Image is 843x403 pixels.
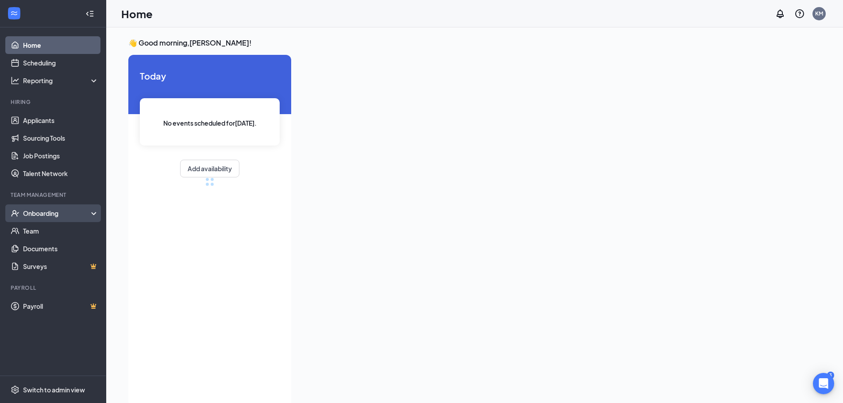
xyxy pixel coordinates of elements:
div: Switch to admin view [23,385,85,394]
h1: Home [121,6,153,21]
span: Today [140,69,280,83]
a: Home [23,36,99,54]
a: Talent Network [23,165,99,182]
div: loading meetings... [205,177,214,186]
a: SurveysCrown [23,257,99,275]
svg: Analysis [11,76,19,85]
a: PayrollCrown [23,297,99,315]
a: Scheduling [23,54,99,72]
div: Hiring [11,98,97,106]
svg: Settings [11,385,19,394]
a: Job Postings [23,147,99,165]
button: Add availability [180,160,239,177]
span: No events scheduled for [DATE] . [163,118,257,128]
div: Onboarding [23,209,91,218]
div: 3 [827,372,834,379]
svg: Notifications [775,8,785,19]
svg: QuestionInfo [794,8,805,19]
h3: 👋 Good morning, [PERSON_NAME] ! [128,38,794,48]
div: Open Intercom Messenger [813,373,834,394]
a: Sourcing Tools [23,129,99,147]
a: Documents [23,240,99,257]
svg: Collapse [85,9,94,18]
a: Team [23,222,99,240]
a: Applicants [23,111,99,129]
div: KM [815,10,823,17]
svg: UserCheck [11,209,19,218]
svg: WorkstreamLogo [10,9,19,18]
div: Reporting [23,76,99,85]
div: Team Management [11,191,97,199]
div: Payroll [11,284,97,292]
